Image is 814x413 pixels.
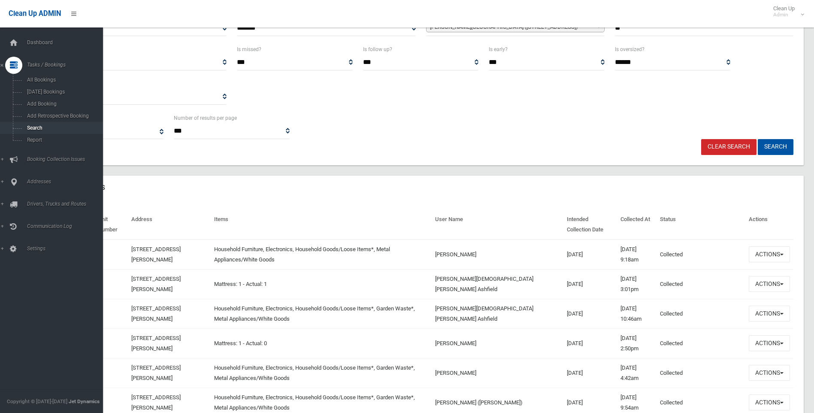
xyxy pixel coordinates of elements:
td: [PERSON_NAME][DEMOGRAPHIC_DATA] [PERSON_NAME] Ashfield [432,299,563,328]
span: Clean Up ADMIN [9,9,61,18]
td: [DATE] [563,328,617,358]
td: [DATE] 2:50pm [617,328,657,358]
td: [DATE] [563,269,617,299]
a: [STREET_ADDRESS][PERSON_NAME] [131,364,181,381]
span: Clean Up [769,5,803,18]
td: Collected [657,269,745,299]
th: Intended Collection Date [563,210,617,240]
td: [DATE] 4:42am [617,358,657,388]
button: Actions [749,276,790,292]
td: Household Furniture, Electronics, Household Goods/Loose Items*, Metal Appliances/White Goods [211,240,432,270]
td: [PERSON_NAME] [432,358,563,388]
button: Actions [749,246,790,262]
span: Booking Collection Issues [24,156,109,162]
span: Copyright © [DATE]-[DATE] [7,398,67,404]
span: Add Retrospective Booking [24,113,102,119]
td: [DATE] 10:46am [617,299,657,328]
th: Status [657,210,745,240]
span: Drivers, Trucks and Routes [24,201,109,207]
label: Is oversized? [615,45,645,54]
td: Mattress: 1 - Actual: 1 [211,269,432,299]
button: Actions [749,335,790,351]
span: Dashboard [24,39,109,46]
a: [STREET_ADDRESS][PERSON_NAME] [131,394,181,411]
td: Collected [657,240,745,270]
td: [PERSON_NAME][DEMOGRAPHIC_DATA] [PERSON_NAME] Ashfield [432,269,563,299]
td: [PERSON_NAME] [432,240,563,270]
span: [DATE] Bookings [24,89,102,95]
button: Actions [749,306,790,322]
span: Communication Log [24,223,109,229]
th: Address [128,210,211,240]
th: Items [211,210,432,240]
label: Number of results per page [174,113,237,123]
button: Actions [749,365,790,381]
td: [PERSON_NAME] [432,328,563,358]
span: Add Booking [24,101,102,107]
td: [DATE] [563,358,617,388]
td: Collected [657,328,745,358]
a: [STREET_ADDRESS][PERSON_NAME] [131,335,181,352]
th: Unit Number [94,210,128,240]
th: User Name [432,210,563,240]
small: Admin [773,12,795,18]
span: Report [24,137,102,143]
th: Collected At [617,210,657,240]
span: Settings [24,246,109,252]
button: Actions [749,395,790,410]
span: All Bookings [24,77,102,83]
label: Is follow up? [363,45,392,54]
button: Search [758,139,793,155]
span: Addresses [24,179,109,185]
span: Tasks / Bookings [24,62,109,68]
span: Search [24,125,102,131]
label: Is early? [489,45,508,54]
td: Collected [657,358,745,388]
td: Household Furniture, Electronics, Household Goods/Loose Items*, Garden Waste*, Metal Appliances/W... [211,299,432,328]
label: Is missed? [237,45,261,54]
a: [STREET_ADDRESS][PERSON_NAME] [131,305,181,322]
td: [DATE] 3:01pm [617,269,657,299]
strong: Jet Dynamics [69,398,100,404]
a: [STREET_ADDRESS][PERSON_NAME] [131,276,181,292]
td: [DATE] [563,299,617,328]
th: Actions [745,210,793,240]
td: Collected [657,299,745,328]
a: [STREET_ADDRESS][PERSON_NAME] [131,246,181,263]
a: Clear Search [701,139,757,155]
td: Mattress: 1 - Actual: 0 [211,328,432,358]
td: [DATE] 9:18am [617,240,657,270]
td: [DATE] [563,240,617,270]
td: Household Furniture, Electronics, Household Goods/Loose Items*, Garden Waste*, Metal Appliances/W... [211,358,432,388]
